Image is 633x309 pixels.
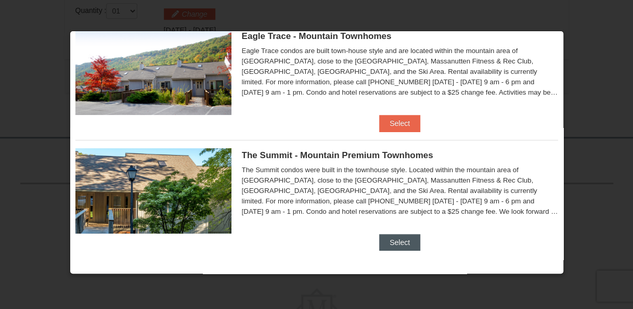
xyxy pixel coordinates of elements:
img: 19218983-1-9b289e55.jpg [75,29,231,114]
button: Select [379,115,420,132]
span: Eagle Trace - Mountain Townhomes [242,31,392,41]
img: 19219034-1-0eee7e00.jpg [75,148,231,234]
span: The Summit - Mountain Premium Townhomes [242,150,433,160]
div: The Summit condos were built in the townhouse style. Located within the mountain area of [GEOGRAP... [242,165,558,217]
div: Eagle Trace condos are built town-house style and are located within the mountain area of [GEOGRA... [242,46,558,98]
button: Select [379,234,420,251]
